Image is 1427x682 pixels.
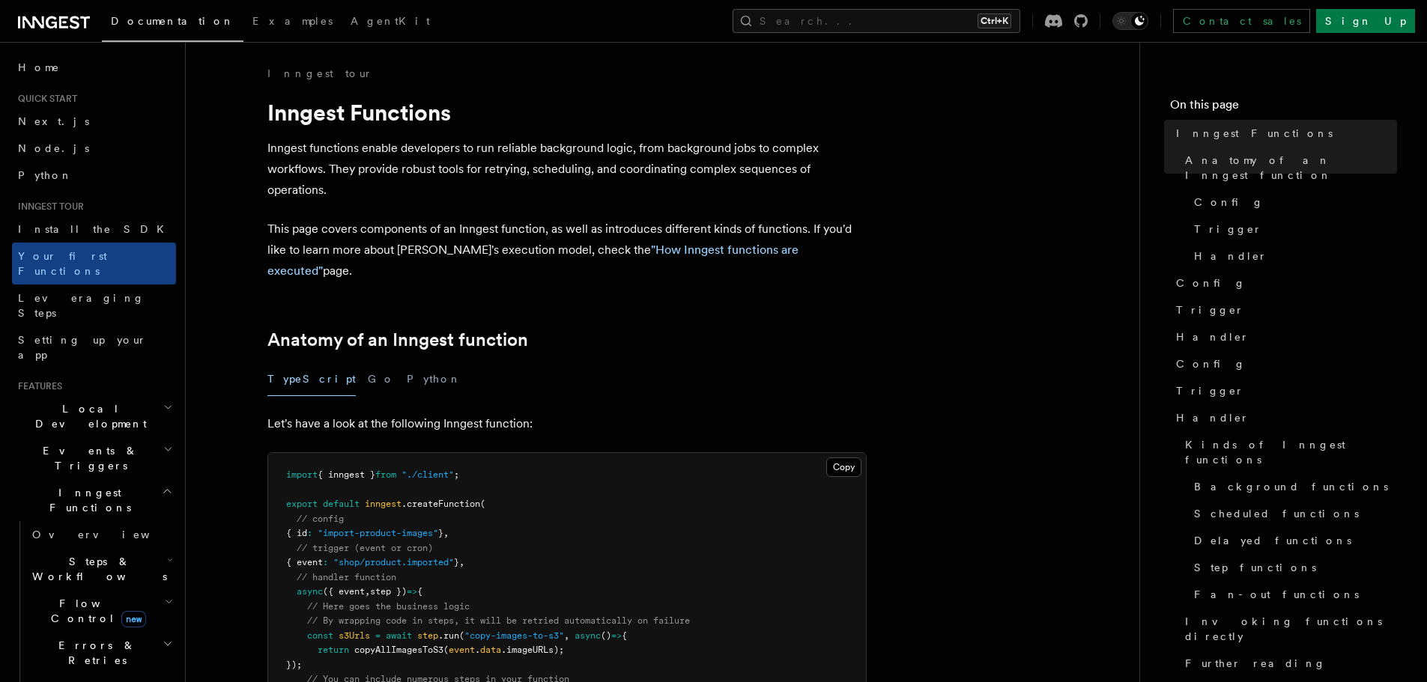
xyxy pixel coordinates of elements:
[26,632,176,674] button: Errors & Retries
[1185,153,1397,183] span: Anatomy of an Inngest function
[26,638,163,668] span: Errors & Retries
[307,601,470,612] span: // Here goes the business logic
[1188,527,1397,554] a: Delayed functions
[286,469,318,480] span: import
[318,645,349,655] span: return
[1170,377,1397,404] a: Trigger
[501,645,564,655] span: .imageURLs);
[26,521,176,548] a: Overview
[267,219,867,281] p: This page covers components of an Inngest function, as well as introduces different kinds of func...
[18,169,73,181] span: Python
[26,590,176,632] button: Flow Controlnew
[733,9,1020,33] button: Search...Ctrl+K
[1176,356,1246,371] span: Config
[375,469,396,480] span: from
[102,4,243,42] a: Documentation
[12,284,176,326] a: Leveraging Steps
[111,15,234,27] span: Documentation
[1176,302,1244,317] span: Trigger
[1176,275,1246,290] span: Config
[1188,473,1397,500] a: Background functions
[1112,12,1148,30] button: Toggle dark mode
[454,469,459,480] span: ;
[307,615,690,626] span: // By wrapping code in steps, it will be retried automatically on failure
[475,645,480,655] span: .
[318,469,375,480] span: { inngest }
[12,135,176,162] a: Node.js
[12,479,176,521] button: Inngest Functions
[12,401,163,431] span: Local Development
[464,630,564,641] span: "copy-images-to-s3"
[1179,147,1397,189] a: Anatomy of an Inngest function
[267,66,372,81] a: Inngest tour
[438,528,443,538] span: }
[1194,479,1388,494] span: Background functions
[18,334,147,361] span: Setting up your app
[417,586,422,597] span: {
[1194,222,1262,237] span: Trigger
[365,499,402,509] span: inngest
[1176,383,1244,398] span: Trigger
[18,223,173,235] span: Install the SDK
[286,499,318,509] span: export
[297,586,323,597] span: async
[12,54,176,81] a: Home
[1188,554,1397,581] a: Step functions
[1185,656,1326,671] span: Further reading
[1194,195,1264,210] span: Config
[121,611,146,627] span: new
[1194,533,1351,548] span: Delayed functions
[12,380,62,392] span: Features
[267,413,867,434] p: Let's have a look at the following Inngest function:
[354,645,443,655] span: copyAllImagesToS3
[12,437,176,479] button: Events & Triggers
[1170,323,1397,350] a: Handler
[407,586,417,597] span: =>
[323,499,360,509] span: default
[12,93,77,105] span: Quick start
[297,543,433,553] span: // trigger (event or cron)
[252,15,333,27] span: Examples
[18,115,89,127] span: Next.js
[243,4,342,40] a: Examples
[32,529,187,541] span: Overview
[417,630,438,641] span: step
[1176,329,1249,344] span: Handler
[12,201,84,213] span: Inngest tour
[459,630,464,641] span: (
[286,557,323,567] span: { event
[12,485,162,515] span: Inngest Functions
[1170,270,1397,296] a: Config
[1179,608,1397,650] a: Invoking functions directly
[18,250,107,277] span: Your first Functions
[26,548,176,590] button: Steps & Workflows
[1176,410,1249,425] span: Handler
[480,499,485,509] span: (
[323,557,328,567] span: :
[351,15,430,27] span: AgentKit
[480,645,501,655] span: data
[402,499,480,509] span: .createFunction
[1170,350,1397,377] a: Config
[267,329,528,350] a: Anatomy of an Inngest function
[575,630,601,641] span: async
[611,630,622,641] span: =>
[12,243,176,284] a: Your first Functions
[12,216,176,243] a: Install the SDK
[1185,614,1397,644] span: Invoking functions directly
[18,292,145,319] span: Leveraging Steps
[365,586,370,597] span: ,
[297,514,344,524] span: // config
[26,596,165,626] span: Flow Control
[622,630,627,641] span: {
[1188,216,1397,243] a: Trigger
[601,630,611,641] span: ()
[370,586,407,597] span: step })
[375,630,381,641] span: =
[12,162,176,189] a: Python
[333,557,454,567] span: "shop/product.imported"
[297,572,396,582] span: // handler function
[286,660,302,670] span: });
[1316,9,1415,33] a: Sign Up
[459,557,464,567] span: ,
